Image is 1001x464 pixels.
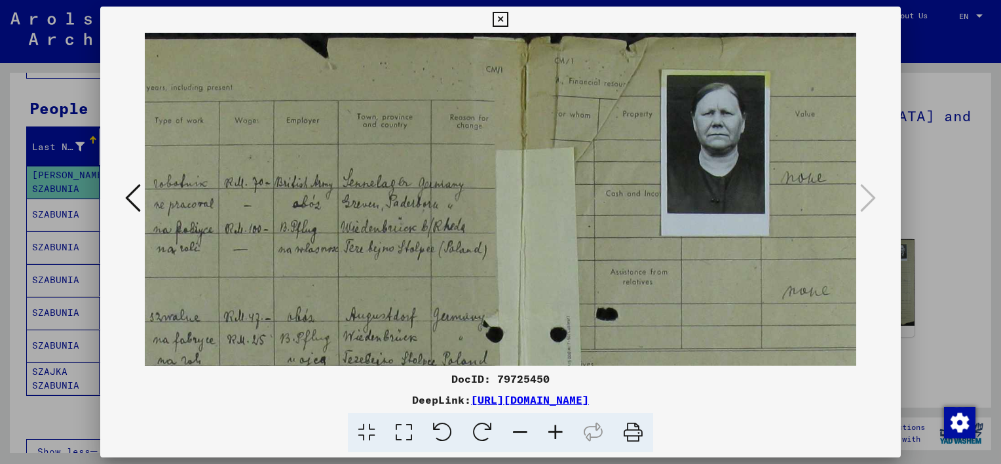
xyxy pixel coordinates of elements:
div: Change consent [943,406,975,438]
div: DocID: 79725450 [100,371,901,387]
img: Change consent [944,407,975,438]
a: [URL][DOMAIN_NAME] [471,393,589,406]
div: DeepLink: [100,392,901,408]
